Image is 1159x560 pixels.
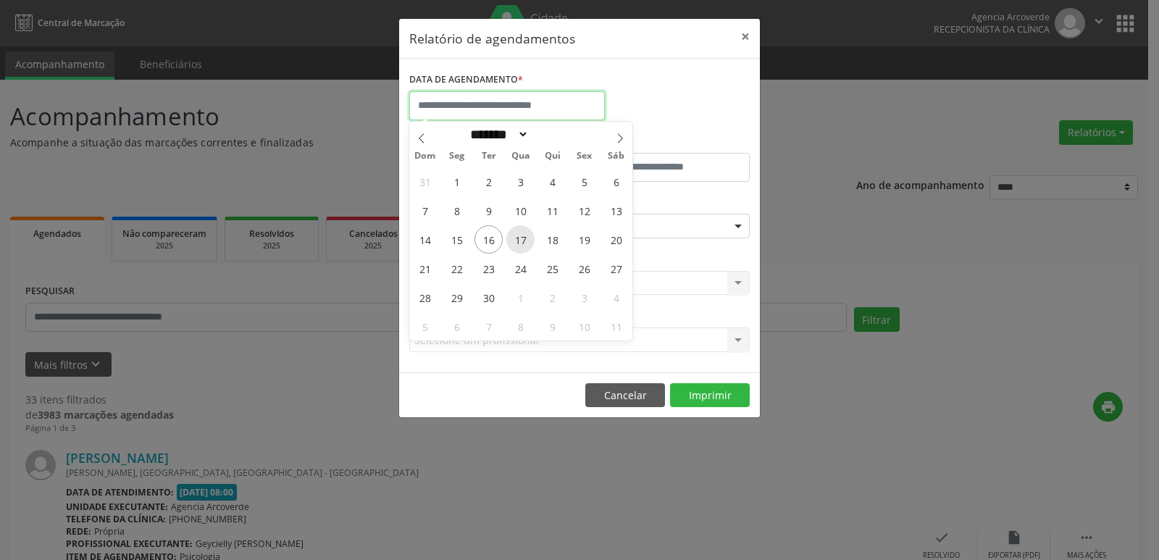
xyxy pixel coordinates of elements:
[411,196,439,225] span: Setembro 7, 2025
[443,196,471,225] span: Setembro 8, 2025
[411,312,439,340] span: Outubro 5, 2025
[570,225,598,254] span: Setembro 19, 2025
[506,312,535,340] span: Outubro 8, 2025
[443,283,471,312] span: Setembro 29, 2025
[537,151,569,161] span: Qui
[570,254,598,283] span: Setembro 26, 2025
[411,254,439,283] span: Setembro 21, 2025
[474,312,503,340] span: Outubro 7, 2025
[602,254,630,283] span: Setembro 27, 2025
[538,312,566,340] span: Outubro 9, 2025
[570,167,598,196] span: Setembro 5, 2025
[602,225,630,254] span: Setembro 20, 2025
[473,151,505,161] span: Ter
[441,151,473,161] span: Seg
[474,225,503,254] span: Setembro 16, 2025
[474,167,503,196] span: Setembro 2, 2025
[570,196,598,225] span: Setembro 12, 2025
[506,225,535,254] span: Setembro 17, 2025
[602,312,630,340] span: Outubro 11, 2025
[529,127,577,142] input: Year
[506,254,535,283] span: Setembro 24, 2025
[443,312,471,340] span: Outubro 6, 2025
[506,283,535,312] span: Outubro 1, 2025
[411,225,439,254] span: Setembro 14, 2025
[570,312,598,340] span: Outubro 10, 2025
[443,167,471,196] span: Setembro 1, 2025
[602,283,630,312] span: Outubro 4, 2025
[731,19,760,54] button: Close
[474,254,503,283] span: Setembro 23, 2025
[585,383,665,408] button: Cancelar
[601,151,632,161] span: Sáb
[465,127,529,142] select: Month
[411,167,439,196] span: Agosto 31, 2025
[538,225,566,254] span: Setembro 18, 2025
[583,130,750,153] label: ATÉ
[538,196,566,225] span: Setembro 11, 2025
[409,29,575,48] h5: Relatório de agendamentos
[538,254,566,283] span: Setembro 25, 2025
[474,196,503,225] span: Setembro 9, 2025
[602,167,630,196] span: Setembro 6, 2025
[570,283,598,312] span: Outubro 3, 2025
[569,151,601,161] span: Sex
[506,196,535,225] span: Setembro 10, 2025
[506,167,535,196] span: Setembro 3, 2025
[443,254,471,283] span: Setembro 22, 2025
[409,69,523,91] label: DATA DE AGENDAMENTO
[538,167,566,196] span: Setembro 4, 2025
[602,196,630,225] span: Setembro 13, 2025
[538,283,566,312] span: Outubro 2, 2025
[670,383,750,408] button: Imprimir
[474,283,503,312] span: Setembro 30, 2025
[409,151,441,161] span: Dom
[443,225,471,254] span: Setembro 15, 2025
[505,151,537,161] span: Qua
[411,283,439,312] span: Setembro 28, 2025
